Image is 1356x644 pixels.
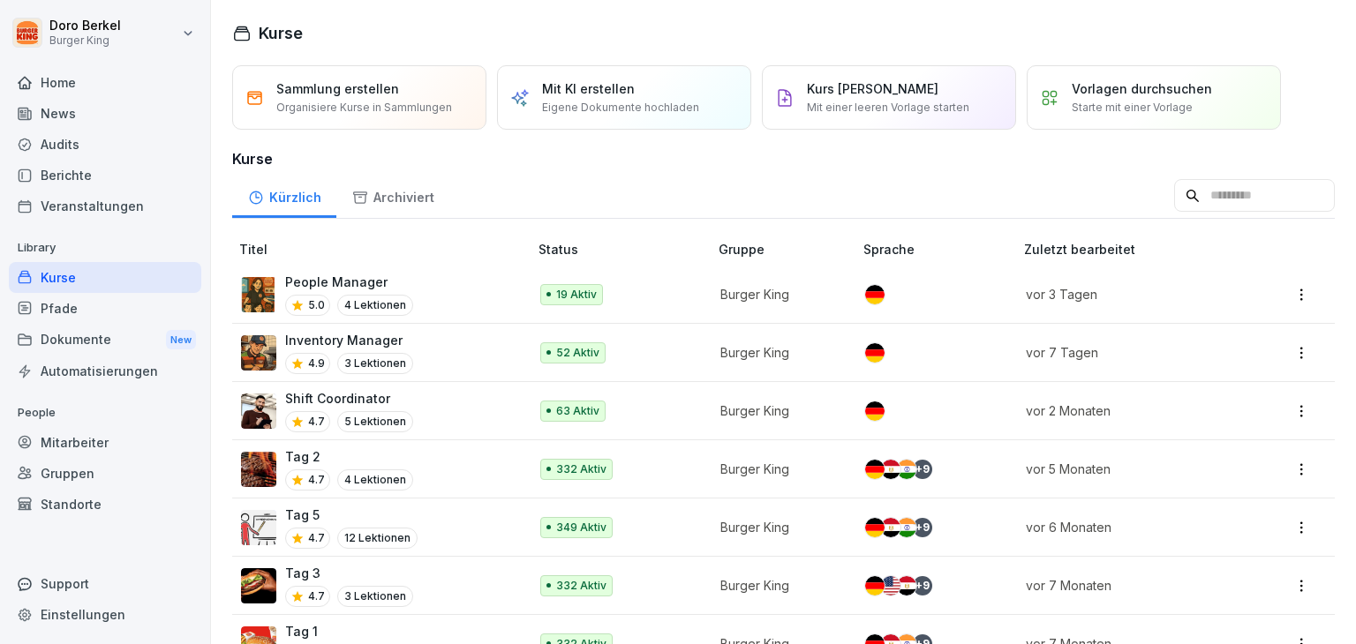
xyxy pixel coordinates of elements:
[241,335,276,371] img: o1h5p6rcnzw0lu1jns37xjxx.png
[881,460,900,479] img: eg.svg
[1072,79,1212,98] p: Vorlagen durchsuchen
[9,234,201,262] p: Library
[9,324,201,356] div: Dokumente
[865,285,885,304] img: de.svg
[308,356,325,371] p: 4.9
[9,98,201,129] a: News
[720,518,835,536] p: Burger King
[807,79,938,98] p: Kurs [PERSON_NAME]
[49,34,121,47] p: Burger King
[241,452,276,487] img: hzkj8u8nkg09zk50ub0d0otk.png
[308,472,325,488] p: 4.7
[863,240,1016,258] p: Sprache
[913,576,932,595] div: + 9
[241,510,276,545] img: vy1vuzxsdwx3e5y1d1ft51l0.png
[865,460,885,479] img: de.svg
[720,343,835,362] p: Burger King
[1072,100,1193,116] p: Starte mit einer Vorlage
[556,578,606,594] p: 332 Aktiv
[166,330,196,350] div: New
[865,576,885,595] img: de.svg
[556,345,599,361] p: 52 Aktiv
[285,622,413,640] p: Tag 1
[9,356,201,386] a: Automatisierungen
[337,528,418,549] p: 12 Lektionen
[285,447,413,466] p: Tag 2
[308,297,325,313] p: 5.0
[556,287,597,303] p: 19 Aktiv
[308,588,325,604] p: 4.7
[285,564,413,582] p: Tag 3
[308,530,325,546] p: 4.7
[807,100,969,116] p: Mit einer leeren Vorlage starten
[1026,285,1234,303] p: vor 3 Tagen
[232,148,1335,169] h3: Kurse
[897,576,916,595] img: eg.svg
[9,160,201,191] a: Berichte
[232,173,336,218] a: Kürzlich
[720,460,835,478] p: Burger King
[337,295,413,316] p: 4 Lektionen
[9,324,201,356] a: DokumenteNew
[337,411,413,432] p: 5 Lektionen
[556,520,606,535] p: 349 Aktiv
[865,518,885,537] img: de.svg
[285,331,413,349] p: Inventory Manager
[9,599,201,630] a: Einstellungen
[285,273,413,291] p: People Manager
[336,173,449,218] a: Archiviert
[542,79,635,98] p: Mit KI erstellen
[897,518,916,537] img: in.svg
[1026,576,1234,595] p: vor 7 Monaten
[881,518,900,537] img: eg.svg
[539,240,712,258] p: Status
[241,393,276,429] img: q4kvd0p412g56irxfxn6tm8s.png
[913,460,932,479] div: + 9
[9,399,201,427] p: People
[913,518,932,537] div: + 9
[337,586,413,607] p: 3 Lektionen
[1026,401,1234,420] p: vor 2 Monaten
[9,293,201,324] a: Pfade
[9,262,201,293] a: Kurse
[9,568,201,599] div: Support
[542,100,699,116] p: Eigene Dokumente hochladen
[720,285,835,303] p: Burger King
[556,461,606,477] p: 332 Aktiv
[49,19,121,34] p: Doro Berkel
[276,79,399,98] p: Sammlung erstellen
[881,576,900,595] img: us.svg
[259,21,303,45] h1: Kurse
[1026,518,1234,536] p: vor 6 Monaten
[720,401,835,420] p: Burger King
[276,100,452,116] p: Organisiere Kurse in Sammlungen
[308,414,325,430] p: 4.7
[1024,240,1255,258] p: Zuletzt bearbeitet
[9,427,201,458] a: Mitarbeiter
[241,568,276,603] img: cq6tslmxu1pybroki4wxmcwi.png
[1026,460,1234,478] p: vor 5 Monaten
[720,576,835,595] p: Burger King
[9,191,201,221] a: Veranstaltungen
[9,129,201,160] a: Audits
[556,403,599,419] p: 63 Aktiv
[9,458,201,489] a: Gruppen
[897,460,916,479] img: in.svg
[241,277,276,312] img: xc3x9m9uz5qfs93t7kmvoxs4.png
[9,489,201,520] a: Standorte
[9,67,201,98] a: Home
[239,240,531,258] p: Titel
[285,389,413,408] p: Shift Coordinator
